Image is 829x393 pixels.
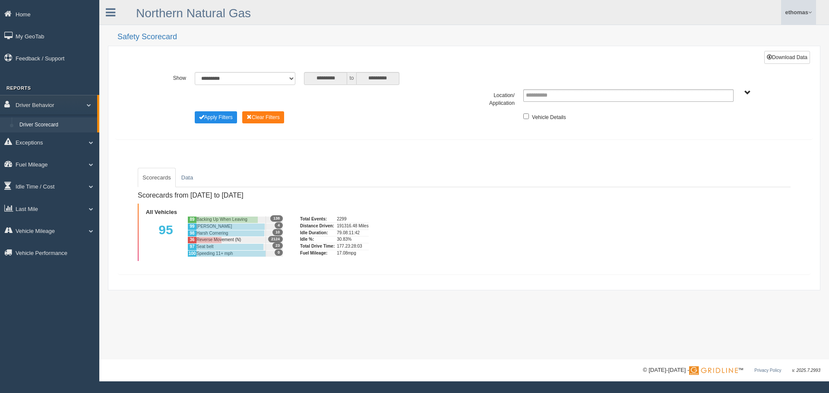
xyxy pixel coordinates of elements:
[792,368,820,373] span: v. 2025.7.2993
[300,216,335,223] div: Total Events:
[643,366,820,375] div: © [DATE]-[DATE] - ™
[195,111,237,123] button: Change Filter Options
[16,117,97,133] a: Driver Scorecard
[764,51,810,64] button: Download Data
[187,236,196,243] div: 36
[187,223,196,230] div: 99
[275,249,283,256] span: 0
[337,230,368,236] div: 79.08:11:42
[187,250,196,257] div: 100
[268,236,283,242] span: 2124
[300,223,335,230] div: Distance Driven:
[187,243,196,250] div: 97
[337,250,368,257] div: 17.08mpg
[187,230,196,237] div: 98
[689,366,738,375] img: Gridline
[177,168,198,188] a: Data
[347,72,356,85] span: to
[242,111,284,123] button: Change Filter Options
[144,216,187,257] div: 95
[272,229,283,236] span: 10
[532,111,566,122] label: Vehicle Details
[300,236,335,243] div: Idle %:
[187,216,196,223] div: 89
[300,243,335,250] div: Total Drive Time:
[272,242,283,249] span: 23
[337,243,368,250] div: 177.23:28:03
[146,209,177,215] b: All Vehicles
[300,250,335,257] div: Fuel Mileage:
[754,368,781,373] a: Privacy Policy
[117,33,820,41] h2: Safety Scorecard
[138,192,397,199] h4: Scorecards from [DATE] to [DATE]
[138,168,176,188] a: Scorecards
[337,216,368,223] div: 2299
[136,72,190,82] label: Show
[337,223,368,230] div: 191316.48 Miles
[464,89,519,107] label: Location/ Application
[300,230,335,236] div: Idle Duration:
[337,236,368,243] div: 30.83%
[270,215,283,222] span: 138
[136,6,251,20] a: Northern Natural Gas
[275,222,283,229] span: 4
